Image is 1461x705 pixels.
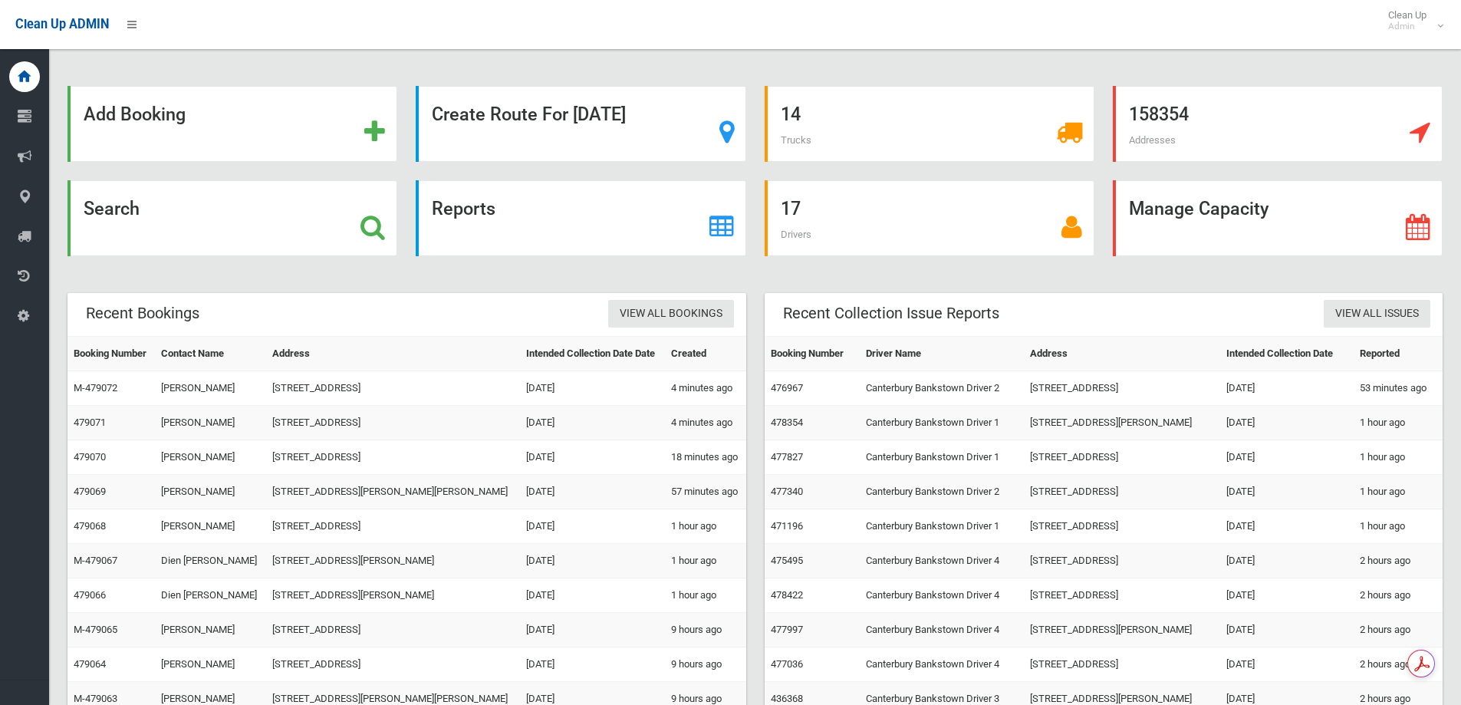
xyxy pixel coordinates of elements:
td: [STREET_ADDRESS][PERSON_NAME] [1024,613,1219,647]
td: [PERSON_NAME] [155,371,266,406]
td: 1 hour ago [1354,509,1443,544]
a: M-479072 [74,382,117,394]
td: Canterbury Bankstown Driver 4 [860,647,1024,682]
span: Addresses [1129,134,1176,146]
td: [DATE] [520,371,665,406]
td: [STREET_ADDRESS][PERSON_NAME][PERSON_NAME] [266,475,520,509]
a: 478354 [771,417,803,428]
td: [PERSON_NAME] [155,613,266,647]
span: Trucks [781,134,811,146]
a: M-479063 [74,693,117,704]
a: 478422 [771,589,803,601]
td: Canterbury Bankstown Driver 2 [860,475,1024,509]
td: [STREET_ADDRESS] [1024,475,1219,509]
td: [DATE] [1220,509,1354,544]
a: View All Issues [1324,300,1430,328]
td: 4 minutes ago [665,406,746,440]
a: M-479065 [74,624,117,635]
a: 479066 [74,589,106,601]
td: 57 minutes ago [665,475,746,509]
a: 477997 [771,624,803,635]
td: [STREET_ADDRESS] [1024,578,1219,613]
td: [STREET_ADDRESS] [266,509,520,544]
strong: 14 [781,104,801,125]
a: 479069 [74,486,106,497]
a: 479071 [74,417,106,428]
td: [PERSON_NAME] [155,647,266,682]
th: Booking Number [765,337,860,371]
td: 4 minutes ago [665,371,746,406]
td: [DATE] [520,509,665,544]
td: 9 hours ago [665,613,746,647]
td: [PERSON_NAME] [155,509,266,544]
td: Canterbury Bankstown Driver 1 [860,440,1024,475]
td: [DATE] [1220,440,1354,475]
a: 477827 [771,451,803,463]
th: Reported [1354,337,1443,371]
td: 9 hours ago [665,647,746,682]
td: [DATE] [520,647,665,682]
td: [STREET_ADDRESS] [266,647,520,682]
a: 477036 [771,658,803,670]
td: [DATE] [520,406,665,440]
strong: Search [84,198,140,219]
strong: Add Booking [84,104,186,125]
td: Canterbury Bankstown Driver 4 [860,613,1024,647]
td: [STREET_ADDRESS] [266,406,520,440]
a: 479070 [74,451,106,463]
a: Create Route For [DATE] [416,86,745,162]
small: Admin [1388,21,1426,32]
th: Created [665,337,746,371]
td: 1 hour ago [1354,475,1443,509]
header: Recent Bookings [67,298,218,328]
td: Canterbury Bankstown Driver 4 [860,544,1024,578]
td: Canterbury Bankstown Driver 4 [860,578,1024,613]
a: 479064 [74,658,106,670]
th: Booking Number [67,337,155,371]
a: 476967 [771,382,803,394]
td: [STREET_ADDRESS] [266,613,520,647]
td: 2 hours ago [1354,544,1443,578]
a: 471196 [771,520,803,532]
a: 17 Drivers [765,180,1094,256]
a: View All Bookings [608,300,734,328]
th: Intended Collection Date Date [520,337,665,371]
td: [STREET_ADDRESS] [266,440,520,475]
th: Driver Name [860,337,1024,371]
td: Dien [PERSON_NAME] [155,578,266,613]
td: [DATE] [520,544,665,578]
td: 1 hour ago [1354,440,1443,475]
td: [DATE] [520,440,665,475]
th: Contact Name [155,337,266,371]
td: [DATE] [520,613,665,647]
td: 1 hour ago [665,544,746,578]
td: [DATE] [520,578,665,613]
td: 53 minutes ago [1354,371,1443,406]
span: Drivers [781,229,811,240]
strong: 17 [781,198,801,219]
td: [DATE] [1220,371,1354,406]
td: 1 hour ago [1354,406,1443,440]
td: [STREET_ADDRESS][PERSON_NAME] [266,544,520,578]
a: 479068 [74,520,106,532]
td: 1 hour ago [665,509,746,544]
a: Manage Capacity [1113,180,1443,256]
td: 2 hours ago [1354,578,1443,613]
td: Dien [PERSON_NAME] [155,544,266,578]
th: Address [266,337,520,371]
td: Canterbury Bankstown Driver 1 [860,406,1024,440]
td: [DATE] [1220,544,1354,578]
a: 475495 [771,555,803,566]
td: [PERSON_NAME] [155,475,266,509]
td: [STREET_ADDRESS] [1024,509,1219,544]
td: [DATE] [1220,475,1354,509]
a: 477340 [771,486,803,497]
strong: 158354 [1129,104,1189,125]
strong: Manage Capacity [1129,198,1269,219]
span: Clean Up ADMIN [15,17,109,31]
a: Add Booking [67,86,397,162]
td: [STREET_ADDRESS] [1024,544,1219,578]
td: [PERSON_NAME] [155,406,266,440]
th: Intended Collection Date [1220,337,1354,371]
td: [DATE] [1220,578,1354,613]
